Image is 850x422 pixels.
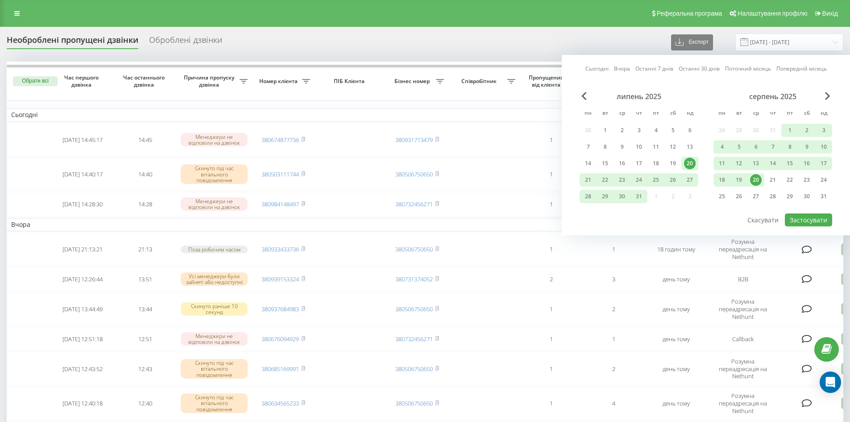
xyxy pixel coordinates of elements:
[818,191,829,202] div: 31
[764,190,781,203] div: чт 28 серп 2025 р.
[784,125,796,136] div: 1
[667,141,679,153] div: 12
[580,173,597,187] div: пн 21 лип 2025 р.
[395,170,433,178] a: 380506750650
[742,213,784,226] button: Скасувати
[781,173,798,187] div: пт 22 серп 2025 р.
[635,64,673,73] a: Останні 7 днів
[582,174,594,186] div: 21
[767,158,779,169] div: 14
[707,293,779,326] td: Розумна переадресація на Nethunt
[181,332,248,346] div: Менеджери не відповіли на дзвінок
[390,78,436,85] span: Бізнес номер
[798,140,815,154] div: сб 9 серп 2025 р.
[395,365,433,373] a: 380506750650
[747,157,764,170] div: ср 13 серп 2025 р.
[781,140,798,154] div: пт 8 серп 2025 р.
[733,158,745,169] div: 12
[51,267,114,291] td: [DATE] 12:26:44
[647,140,664,154] div: пт 11 лип 2025 р.
[599,125,611,136] div: 1
[801,174,813,186] div: 23
[818,125,829,136] div: 3
[597,157,614,170] div: вт 15 лип 2025 р.
[767,174,779,186] div: 21
[520,327,582,351] td: 1
[582,387,645,420] td: 4
[650,141,662,153] div: 11
[667,125,679,136] div: 5
[716,141,728,153] div: 4
[681,173,698,187] div: нд 27 лип 2025 р.
[730,140,747,154] div: вт 5 серп 2025 р.
[784,141,796,153] div: 8
[261,305,299,313] a: 380937684983
[798,124,815,137] div: сб 2 серп 2025 р.
[732,107,746,121] abbr: вівторок
[645,267,707,291] td: день тому
[51,158,114,191] td: [DATE] 14:40:17
[783,107,796,121] abbr: п’ятниця
[815,173,832,187] div: нд 24 серп 2025 р.
[684,158,696,169] div: 20
[261,365,299,373] a: 380685169991
[800,107,813,121] abbr: субота
[614,173,630,187] div: ср 23 лип 2025 р.
[633,191,645,202] div: 31
[749,107,763,121] abbr: середа
[650,125,662,136] div: 4
[597,173,614,187] div: вт 22 лип 2025 р.
[395,305,433,313] a: 380506750650
[764,140,781,154] div: чт 7 серп 2025 р.
[818,158,829,169] div: 17
[747,140,764,154] div: ср 6 серп 2025 р.
[645,387,707,420] td: день тому
[798,157,815,170] div: сб 16 серп 2025 р.
[581,92,587,100] span: Previous Month
[650,158,662,169] div: 18
[733,174,745,186] div: 19
[520,352,582,385] td: 1
[781,157,798,170] div: пт 15 серп 2025 р.
[581,107,595,121] abbr: понеділок
[261,335,299,343] a: 380676094929
[614,190,630,203] div: ср 30 лип 2025 р.
[261,200,299,208] a: 380984148497
[395,399,433,407] a: 380506750650
[582,267,645,291] td: 3
[630,173,647,187] div: чт 24 лип 2025 р.
[707,352,779,385] td: Розумна переадресація на Nethunt
[181,302,248,316] div: Скинуто раніше 10 секунд
[815,140,832,154] div: нд 10 серп 2025 р.
[597,190,614,203] div: вт 29 лип 2025 р.
[616,174,628,186] div: 23
[520,233,582,266] td: 1
[747,190,764,203] div: ср 27 серп 2025 р.
[13,76,58,86] button: Обрати всі
[598,107,612,121] abbr: вівторок
[630,140,647,154] div: чт 10 лип 2025 р.
[818,141,829,153] div: 10
[817,107,830,121] abbr: неділя
[599,158,611,169] div: 15
[633,125,645,136] div: 3
[114,233,176,266] td: 21:13
[664,157,681,170] div: сб 19 лип 2025 р.
[114,352,176,385] td: 12:43
[645,233,707,266] td: 18 годин тому
[630,190,647,203] div: чт 31 лип 2025 р.
[395,335,433,343] a: 380732456271
[738,10,807,17] span: Налаштування профілю
[667,174,679,186] div: 26
[181,246,248,253] div: Поза робочим часом
[257,78,302,85] span: Номер клієнта
[261,399,299,407] a: 380634565233
[51,192,114,216] td: [DATE] 14:28:30
[713,190,730,203] div: пн 25 серп 2025 р.
[645,327,707,351] td: день тому
[395,275,433,283] a: 380731374052
[181,359,248,379] div: Скинуто під час вітального повідомлення
[650,174,662,186] div: 25
[582,141,594,153] div: 7
[597,124,614,137] div: вт 1 лип 2025 р.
